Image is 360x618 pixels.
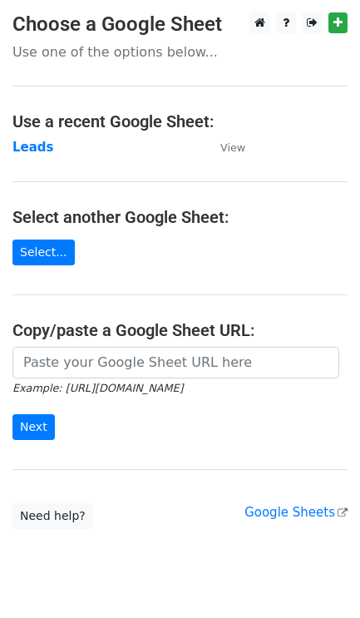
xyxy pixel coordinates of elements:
small: Example: [URL][DOMAIN_NAME] [12,382,183,394]
a: Leads [12,140,54,155]
input: Next [12,414,55,440]
h3: Choose a Google Sheet [12,12,348,37]
p: Use one of the options below... [12,43,348,61]
a: Google Sheets [244,505,348,520]
a: Need help? [12,503,93,529]
a: Select... [12,240,75,265]
small: View [220,141,245,154]
h4: Copy/paste a Google Sheet URL: [12,320,348,340]
input: Paste your Google Sheet URL here [12,347,339,378]
iframe: Chat Widget [277,538,360,618]
h4: Use a recent Google Sheet: [12,111,348,131]
h4: Select another Google Sheet: [12,207,348,227]
a: View [204,140,245,155]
